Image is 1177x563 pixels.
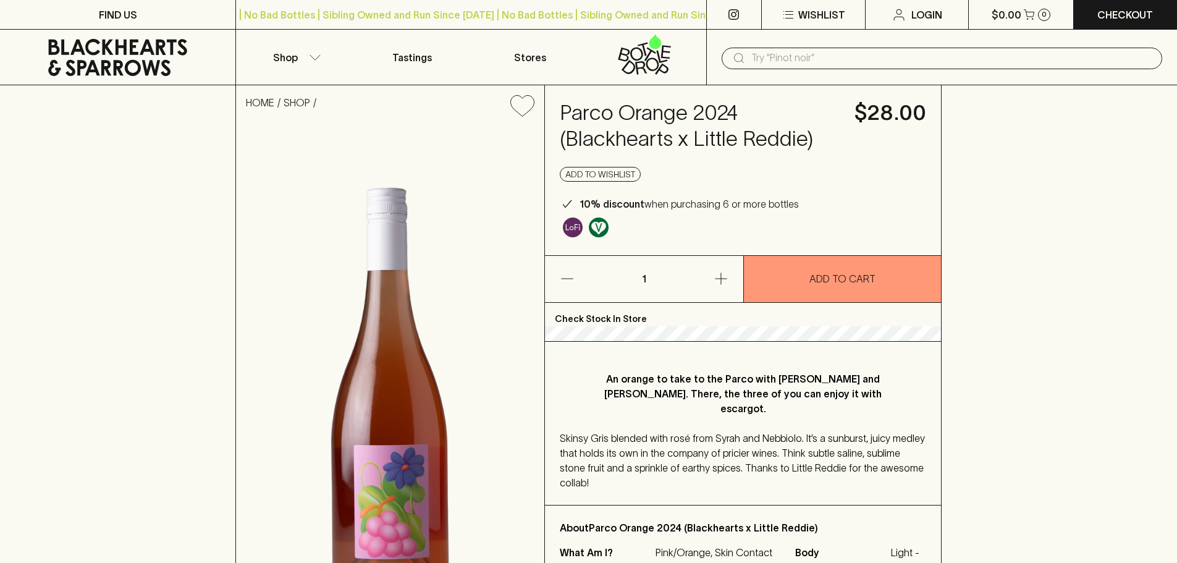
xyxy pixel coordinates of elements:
p: An orange to take to the Parco with [PERSON_NAME] and [PERSON_NAME]. There, the three of you can ... [584,371,901,416]
h4: Parco Orange 2024 (Blackhearts x Little Reddie) [560,100,840,152]
p: Login [911,7,942,22]
p: ADD TO CART [809,271,875,286]
button: Add to wishlist [505,90,539,122]
p: 1 [629,256,659,302]
p: 0 [1042,11,1047,18]
p: What Am I? [560,545,652,560]
p: when purchasing 6 or more bottles [580,197,799,211]
p: Stores [514,50,546,65]
img: Lo-Fi [563,218,583,237]
p: Wishlist [798,7,845,22]
button: Add to wishlist [560,167,641,182]
b: 10% discount [580,198,644,210]
h4: $28.00 [854,100,926,126]
a: SHOP [284,97,310,108]
p: FIND US [99,7,137,22]
img: Vegan [589,218,609,237]
input: Try "Pinot noir" [751,48,1152,68]
a: Made without the use of any animal products. [586,214,612,240]
p: Tastings [392,50,432,65]
a: Stores [471,30,589,85]
p: Pink/Orange, Skin Contact [656,545,780,560]
p: Checkout [1097,7,1153,22]
a: Some may call it natural, others minimum intervention, either way, it’s hands off & maybe even a ... [560,214,586,240]
p: Check Stock In Store [545,303,941,326]
a: Tastings [353,30,471,85]
button: ADD TO CART [744,256,942,302]
p: About Parco Orange 2024 (Blackhearts x Little Reddie) [560,520,926,535]
a: HOME [246,97,274,108]
span: Skinsy Gris blended with rosé from Syrah and Nebbiolo. It’s a sunburst, juicy medley that holds i... [560,433,925,488]
p: Shop [273,50,298,65]
p: $0.00 [992,7,1021,22]
button: Shop [236,30,353,85]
